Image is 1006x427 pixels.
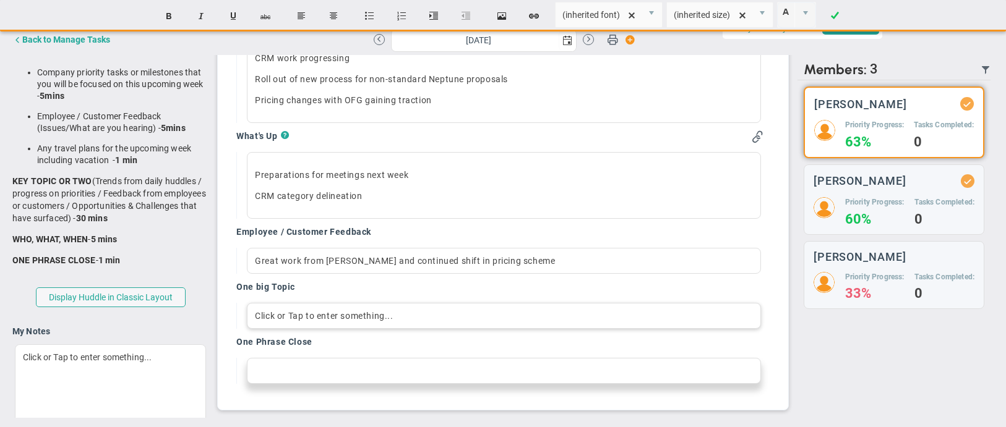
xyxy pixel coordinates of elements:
li: Company priority tasks or milestones that you will be focused on this upcoming week - [37,67,209,102]
h4: 0 [914,214,974,225]
h5: Priority Progress: [845,272,905,282]
span: (Trends from daily huddles / progress on priorities / Feedback from employees or customers / Oppo... [12,176,206,223]
button: Insert image [487,4,517,28]
p: Preparations for meetings next week [255,169,753,181]
strong: 10 mins [71,47,102,57]
h4: One Phrase Close [236,336,312,347]
strong: 1 mi [115,155,132,165]
button: Italic [186,4,216,28]
span: Print Huddle [607,33,618,51]
span: select [641,2,662,27]
a: Done! [820,4,849,28]
span: Members: [804,61,867,78]
button: Underline [218,4,248,28]
span: select [752,2,773,27]
h4: My Notes [12,326,209,337]
strong: 5 [40,91,45,101]
input: Font Size [667,2,752,27]
h4: 60% [845,214,905,225]
strong: WHO, WHAT, WHEN [12,234,88,244]
button: Align text left [286,4,316,28]
img: 206891.Person.photo [814,120,835,141]
span: Current selected color is rgba(255, 255, 255, 0) [777,2,816,28]
h4: 33% [845,288,905,299]
img: 204747.Person.photo [814,272,835,293]
strong: n [132,155,137,165]
p: CRM category delineation [255,190,753,202]
span: Action Button [619,32,635,48]
h3: [PERSON_NAME] [814,98,907,110]
h5: Tasks Completed: [914,197,974,208]
input: Font Name [556,2,641,27]
strong: KEY TOPIC OR TWO [12,176,92,186]
div: Updated Status [963,99,971,108]
img: 204746.Person.photo [814,197,835,218]
h4: One big Topic [236,281,295,292]
h4: What's Up [236,130,280,142]
p: - [12,233,209,245]
h5: Priority Progress: [845,120,905,130]
h4: Employee / Customer Feedback [236,226,371,237]
button: Indent [419,4,449,28]
h3: [PERSON_NAME] [814,175,906,187]
h5: Tasks Completed: [914,272,974,282]
strong: 5 [161,123,166,133]
span: select [794,2,815,27]
strong: ONE PHRASE CLOSE [12,255,96,265]
h5: Priority Progress: [845,197,905,208]
button: Back to Manage Tasks [12,27,110,52]
h4: 0 [914,137,974,148]
div: Back to Manage Tasks [22,35,110,44]
button: Center text [319,4,348,28]
h4: 0 [914,288,974,299]
span: Filter Updated Members [981,65,991,75]
p: Roll out of new process for non-standard Neptune proposals [255,73,753,85]
div: Click or Tap to enter something... [247,303,761,329]
strong: 5 mins [91,234,118,244]
strong: 1 min [98,255,121,265]
div: Great work from [PERSON_NAME] and continued shift in pricing scheme [247,248,761,274]
button: Display Huddle in Classic Layout [36,287,186,307]
p: CRM work progressing [255,52,753,64]
span: - [96,255,121,265]
span: 3 [870,61,878,78]
h4: 63% [845,137,905,148]
li: Employee / Customer Feedback (Issues/What are you hearing) - [37,111,209,134]
button: Insert hyperlink [519,4,549,28]
h3: [PERSON_NAME] [814,251,906,263]
h5: Tasks Completed: [914,120,974,130]
button: Insert ordered list [387,4,416,28]
p: Pricing changes with OFG gaining traction [255,94,753,106]
button: Bold [154,4,184,28]
button: Strikethrough [251,4,280,28]
div: Updated Status [963,177,972,185]
span: select [559,30,576,51]
strong: mins [166,123,186,133]
strong: 30 mins [76,213,108,223]
strong: mins [45,91,64,101]
button: Insert unordered list [355,4,384,28]
li: Any travel plans for the upcoming week including vacation - [37,143,209,166]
